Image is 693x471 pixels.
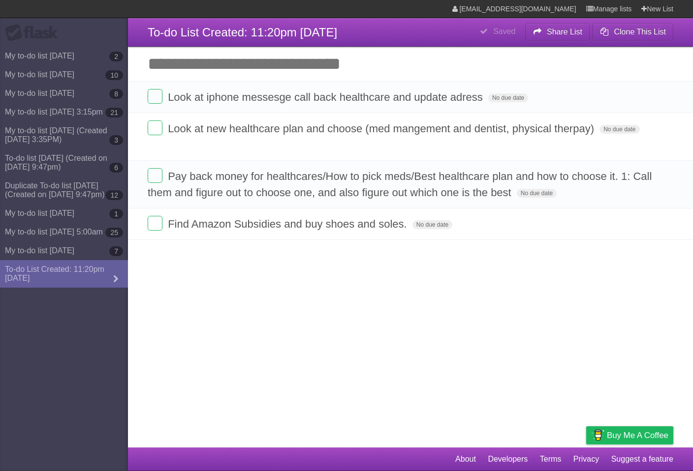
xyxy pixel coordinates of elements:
[148,89,162,104] label: Done
[591,427,604,443] img: Buy me a coffee
[488,450,528,469] a: Developers
[148,170,652,199] span: Pay back money for healthcares/How to pick meds/Best healthcare plan and how to choose it. 1: Cal...
[109,209,123,219] b: 1
[599,125,639,134] span: No due date
[148,26,337,39] span: To-do List Created: 11:20pm [DATE]
[105,70,123,80] b: 10
[148,120,162,135] label: Done
[525,23,590,41] button: Share List
[168,91,485,103] span: Look at iphone messesge call back healthcare and update adress
[109,163,123,173] b: 6
[148,168,162,183] label: Done
[586,426,673,444] a: Buy me a coffee
[168,122,597,135] span: Look at new healthcare plan and choose (med mangement and dentist, physical therpay)
[105,228,123,237] b: 25
[517,189,557,198] span: No due date
[109,89,123,99] b: 8
[488,93,528,102] span: No due date
[455,450,476,469] a: About
[5,24,64,42] div: Flask
[573,450,599,469] a: Privacy
[109,135,123,145] b: 3
[614,28,666,36] b: Clone This List
[611,450,673,469] a: Suggest a feature
[105,108,123,118] b: 21
[109,246,123,256] b: 7
[592,23,673,41] button: Clone This List
[493,27,515,35] b: Saved
[105,190,123,200] b: 12
[412,220,452,229] span: No due date
[607,427,668,444] span: Buy me a coffee
[168,218,409,230] span: Find Amazon Subsidies and buy shoes and soles.
[540,450,562,469] a: Terms
[109,52,123,61] b: 2
[547,28,582,36] b: Share List
[148,216,162,231] label: Done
